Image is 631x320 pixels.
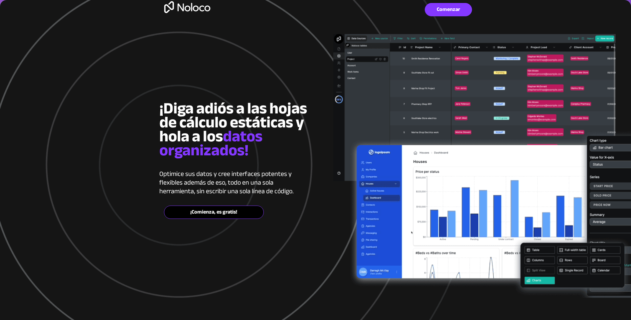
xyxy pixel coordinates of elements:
[159,168,294,197] span: Optimice sus datos y cree interfaces potentes y flexibles además de eso, todo en una sola herrami...
[425,6,472,13] span: Comenzar
[425,3,472,16] a: Comenzar
[164,209,263,215] span: ¡Comienza, es gratis!
[159,93,307,151] span: ¡Diga adiós a las hojas de cálculo estáticas y hola a los
[164,206,264,219] a: ¡Comienza, es gratis!
[159,121,262,165] span: datos organizados!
